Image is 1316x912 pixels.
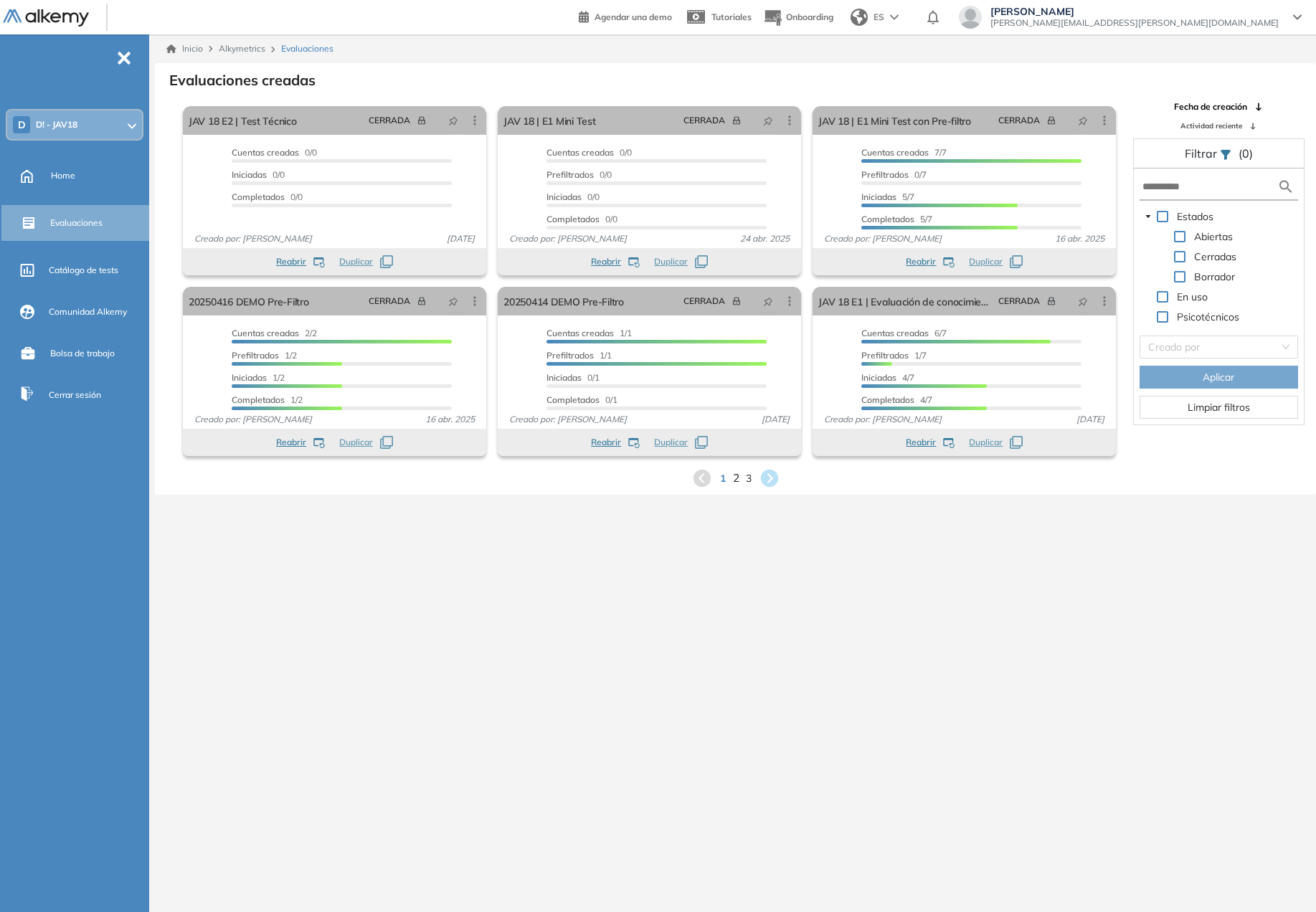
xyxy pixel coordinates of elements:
[906,436,955,449] button: Reabrir
[232,350,297,361] span: 1/2
[861,191,896,202] span: Iniciadas
[339,436,393,449] button: Duplicar
[232,394,303,405] span: 1/2
[546,372,600,383] span: 0/1
[232,350,279,361] span: Prefiltrados
[437,290,469,313] button: pushpin
[818,106,970,135] a: JAV 18 | E1 Mini Test con Pre-filtro
[232,394,285,405] span: Completados
[3,9,89,27] img: Logo
[969,436,1003,449] span: Duplicar
[546,394,617,405] span: 0/1
[1174,100,1247,113] span: Fecha de creación
[1191,228,1236,245] span: Abiertas
[861,214,932,224] span: 5/7
[720,471,726,486] span: 1
[420,413,481,426] span: 16 abr. 2025
[232,191,285,202] span: Completados
[1191,248,1239,265] span: Cerradas
[1177,290,1208,303] span: En uso
[1145,213,1152,220] span: caret-down
[232,147,317,158] span: 0/0
[50,217,103,229] span: Evaluaciones
[711,11,752,22] span: Tutoriales
[990,6,1279,17] span: [PERSON_NAME]
[1058,746,1316,912] div: Widget de chat
[818,287,993,315] a: JAV 18 E1 | Evaluación de conocimientos básicos
[969,255,1023,268] button: Duplicar
[752,290,784,313] button: pushpin
[448,295,458,307] span: pushpin
[441,232,481,245] span: [DATE]
[546,169,594,180] span: Prefiltrados
[50,347,115,360] span: Bolsa de trabajo
[232,328,299,338] span: Cuentas creadas
[339,436,373,449] span: Duplicar
[756,413,795,426] span: [DATE]
[369,295,410,308] span: CERRADA
[51,169,75,182] span: Home
[189,413,318,426] span: Creado por: [PERSON_NAME]
[969,436,1023,449] button: Duplicar
[591,436,640,449] button: Reabrir
[861,350,909,361] span: Prefiltrados
[732,297,741,305] span: lock
[861,328,929,338] span: Cuentas creadas
[232,328,317,338] span: 2/2
[1047,297,1056,305] span: lock
[746,471,752,486] span: 3
[546,328,614,338] span: Cuentas creadas
[1067,290,1099,313] button: pushpin
[546,191,600,202] span: 0/0
[969,255,1003,268] span: Duplicar
[890,14,899,20] img: arrow
[1194,270,1235,283] span: Borrador
[1071,413,1110,426] span: [DATE]
[763,115,773,126] span: pushpin
[591,255,621,268] span: Reabrir
[437,109,469,132] button: pushpin
[189,232,318,245] span: Creado por: [PERSON_NAME]
[1180,120,1242,131] span: Actividad reciente
[232,372,285,383] span: 1/2
[448,115,458,126] span: pushpin
[232,191,303,202] span: 0/0
[654,436,708,449] button: Duplicar
[861,394,914,405] span: Completados
[1174,288,1211,305] span: En uso
[906,255,955,268] button: Reabrir
[906,255,936,268] span: Reabrir
[546,394,600,405] span: Completados
[1067,109,1099,132] button: pushpin
[276,255,325,268] button: Reabrir
[1140,396,1299,419] button: Limpiar filtros
[281,42,333,55] span: Evaluaciones
[546,147,632,158] span: 0/0
[546,147,614,158] span: Cuentas creadas
[763,2,833,33] button: Onboarding
[18,119,26,130] span: D
[595,11,672,22] span: Agendar una demo
[1174,308,1242,326] span: Psicotécnicos
[546,214,617,224] span: 0/0
[1177,210,1213,223] span: Estados
[546,191,582,202] span: Iniciadas
[818,232,947,245] span: Creado por: [PERSON_NAME]
[998,114,1040,127] span: CERRADA
[189,106,297,135] a: JAV 18 E2 | Test Técnico
[734,232,795,245] span: 24 abr. 2025
[1174,208,1216,225] span: Estados
[752,109,784,132] button: pushpin
[861,147,947,158] span: 7/7
[861,169,909,180] span: Prefiltrados
[546,350,594,361] span: Prefiltrados
[546,214,600,224] span: Completados
[1188,399,1250,415] span: Limpiar filtros
[654,255,688,268] span: Duplicar
[1078,115,1088,126] span: pushpin
[874,11,884,24] span: ES
[1185,146,1220,161] span: Filtrar
[861,372,896,383] span: Iniciadas
[189,287,309,315] a: 20250416 DEMO Pre-Filtro
[232,169,267,180] span: Iniciadas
